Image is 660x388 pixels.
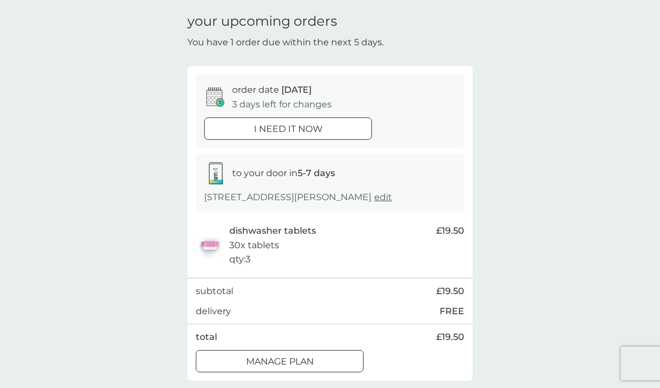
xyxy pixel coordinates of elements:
[229,224,316,238] p: dishwasher tablets
[229,238,279,253] p: 30x tablets
[204,117,372,140] button: i need it now
[246,354,314,369] p: Manage plan
[204,190,392,205] p: [STREET_ADDRESS][PERSON_NAME]
[232,168,335,178] span: to your door in
[187,35,384,50] p: You have 1 order due within the next 5 days.
[298,168,335,178] strong: 5-7 days
[281,84,312,95] span: [DATE]
[196,284,233,299] p: subtotal
[436,330,464,344] span: £19.50
[196,330,217,344] p: total
[436,224,464,238] span: £19.50
[187,13,337,30] h1: your upcoming orders
[440,304,464,319] p: FREE
[196,350,364,372] button: Manage plan
[232,97,332,112] p: 3 days left for changes
[196,304,231,319] p: delivery
[229,252,251,267] p: qty : 3
[374,192,392,202] a: edit
[232,83,312,97] p: order date
[436,284,464,299] span: £19.50
[254,122,323,136] p: i need it now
